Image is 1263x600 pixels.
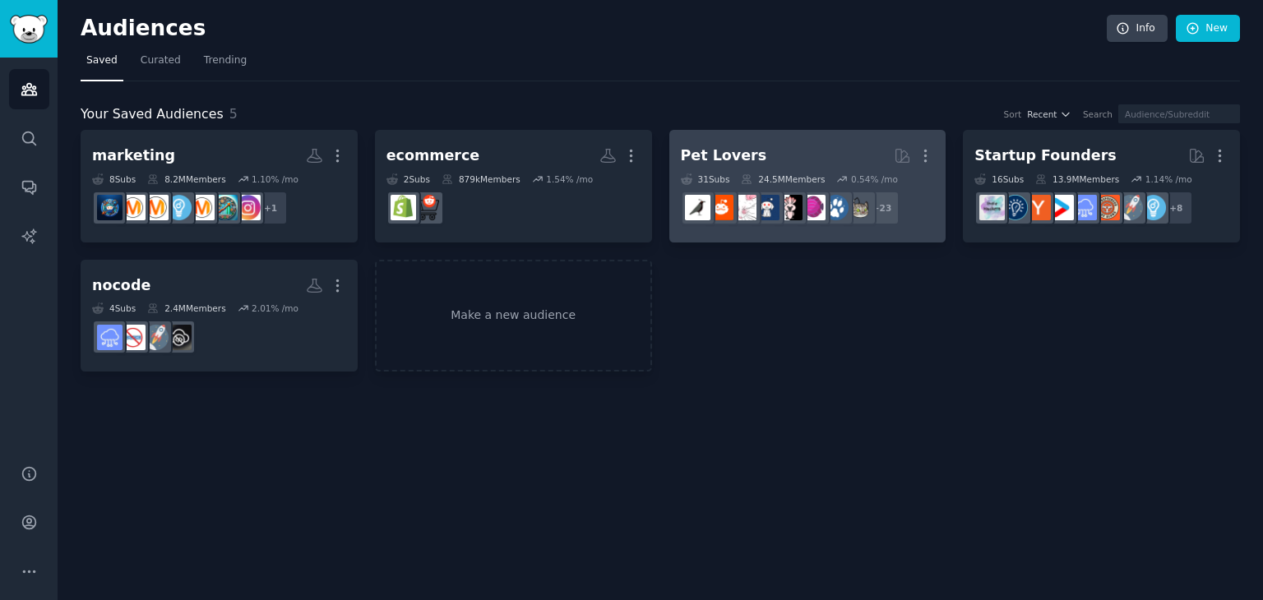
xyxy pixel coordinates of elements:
[92,275,150,296] div: nocode
[386,173,430,185] div: 2 Sub s
[974,145,1116,166] div: Startup Founders
[386,145,479,166] div: ecommerce
[1004,108,1022,120] div: Sort
[681,173,730,185] div: 31 Sub s
[1118,104,1240,123] input: Audience/Subreddit
[685,195,710,220] img: birding
[375,130,652,242] a: ecommerce2Subs879kMembers1.54% /moecommerceshopify
[800,195,826,220] img: Aquariums
[147,173,225,185] div: 8.2M Members
[1159,191,1193,225] div: + 8
[708,195,733,220] img: BeardedDragons
[731,195,756,220] img: RATS
[120,325,146,350] img: nocode
[166,325,192,350] img: NoCodeSaaS
[375,260,652,372] a: Make a new audience
[681,145,767,166] div: Pet Lovers
[141,53,181,68] span: Curated
[1002,195,1028,220] img: Entrepreneurship
[143,195,169,220] img: DigitalMarketing
[669,130,946,242] a: Pet Lovers31Subs24.5MMembers0.54% /mo+23catsdogsAquariumsparrotsdogswithjobsRATSBeardedDragonsbir...
[846,195,872,220] img: cats
[97,325,123,350] img: SaaS
[1140,195,1166,220] img: Entrepreneur
[963,130,1240,242] a: Startup Founders16Subs13.9MMembers1.14% /mo+8EntrepreneurstartupsEntrepreneurRideAlongSaaSstartup...
[442,173,520,185] div: 879k Members
[135,48,187,81] a: Curated
[1176,15,1240,43] a: New
[10,15,48,44] img: GummySearch logo
[414,195,439,220] img: ecommerce
[189,195,215,220] img: marketing
[92,302,136,314] div: 4 Sub s
[865,191,900,225] div: + 23
[81,16,1107,42] h2: Audiences
[1117,195,1143,220] img: startups
[81,260,358,372] a: nocode4Subs2.4MMembers2.01% /moNoCodeSaaSstartupsnocodeSaaS
[92,145,175,166] div: marketing
[1035,173,1119,185] div: 13.9M Members
[974,173,1024,185] div: 16 Sub s
[851,173,898,185] div: 0.54 % /mo
[198,48,252,81] a: Trending
[166,195,192,220] img: Entrepreneur
[1071,195,1097,220] img: SaaS
[1145,173,1192,185] div: 1.14 % /mo
[391,195,416,220] img: shopify
[120,195,146,220] img: AskMarketing
[92,173,136,185] div: 8 Sub s
[754,195,780,220] img: dogswithjobs
[1025,195,1051,220] img: ycombinator
[81,130,358,242] a: marketing8Subs8.2MMembers1.10% /mo+1InstagramMarketingAffiliatemarketingmarketingEntrepreneurDigi...
[147,302,225,314] div: 2.4M Members
[86,53,118,68] span: Saved
[777,195,803,220] img: parrots
[1048,195,1074,220] img: startup
[235,195,261,220] img: InstagramMarketing
[546,173,593,185] div: 1.54 % /mo
[741,173,825,185] div: 24.5M Members
[1107,15,1168,43] a: Info
[204,53,247,68] span: Trending
[1094,195,1120,220] img: EntrepreneurRideAlong
[212,195,238,220] img: Affiliatemarketing
[252,302,298,314] div: 2.01 % /mo
[81,48,123,81] a: Saved
[229,106,238,122] span: 5
[252,173,298,185] div: 1.10 % /mo
[143,325,169,350] img: startups
[1083,108,1113,120] div: Search
[97,195,123,220] img: digital_marketing
[1027,108,1057,120] span: Recent
[823,195,849,220] img: dogs
[253,191,288,225] div: + 1
[81,104,224,125] span: Your Saved Audiences
[979,195,1005,220] img: indiehackers
[1027,108,1071,120] button: Recent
